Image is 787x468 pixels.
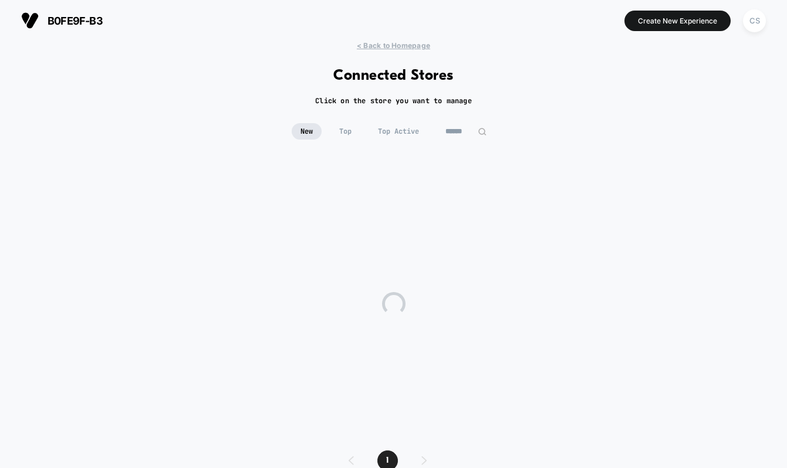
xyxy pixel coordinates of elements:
[369,123,428,140] span: Top Active
[624,11,731,31] button: Create New Experience
[743,9,766,32] div: CS
[333,67,454,84] h1: Connected Stores
[739,9,769,33] button: CS
[18,11,106,30] button: b0fe9f-b3
[315,96,472,106] h2: Click on the store you want to manage
[478,127,487,136] img: edit
[48,15,103,27] span: b0fe9f-b3
[330,123,360,140] span: Top
[292,123,322,140] span: New
[357,41,430,50] span: < Back to Homepage
[21,12,39,29] img: Visually logo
